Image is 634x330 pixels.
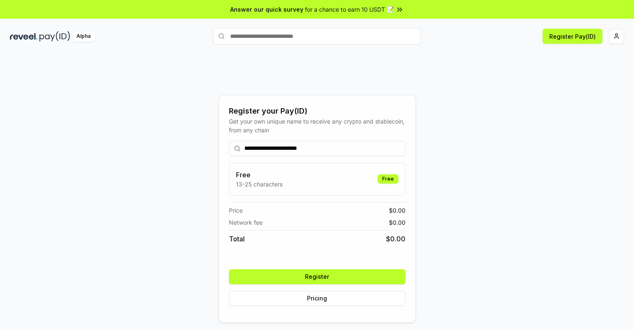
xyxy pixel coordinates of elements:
[236,170,283,180] h3: Free
[229,291,405,306] button: Pricing
[389,206,405,215] span: $ 0.00
[229,206,243,215] span: Price
[10,31,38,42] img: reveel_dark
[305,5,394,14] span: for a chance to earn 10 USDT 📝
[386,234,405,244] span: $ 0.00
[389,218,405,227] span: $ 0.00
[229,105,405,117] div: Register your Pay(ID)
[236,180,283,189] p: 13-25 characters
[72,31,95,42] div: Alpha
[229,234,245,244] span: Total
[378,174,398,184] div: Free
[229,269,405,284] button: Register
[230,5,303,14] span: Answer our quick survey
[229,117,405,134] div: Get your own unique name to receive any crypto and stablecoin, from any chain
[543,29,602,44] button: Register Pay(ID)
[39,31,70,42] img: pay_id
[229,218,263,227] span: Network fee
